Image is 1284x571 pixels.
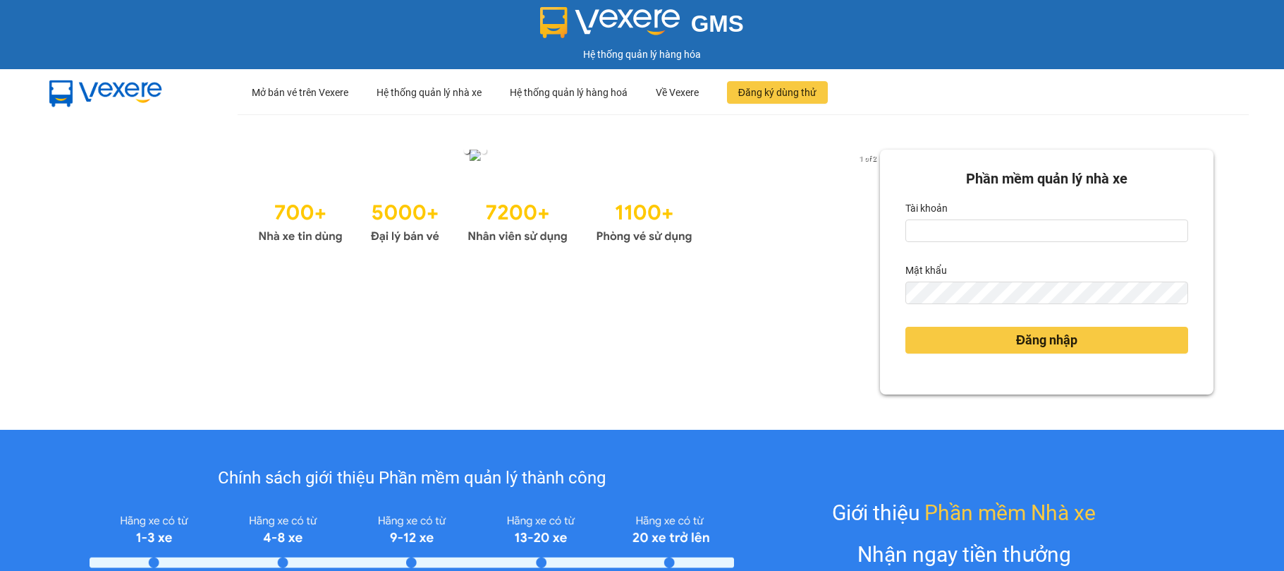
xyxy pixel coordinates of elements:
div: Hệ thống quản lý hàng hoá [510,70,628,115]
div: Mở bán vé trên Vexere [252,70,348,115]
span: Đăng ký dùng thử [738,85,817,100]
div: Phần mềm quản lý nhà xe [905,168,1188,190]
li: slide item 2 [481,148,487,154]
span: Phần mềm Nhà xe [924,496,1096,529]
div: Giới thiệu [832,496,1096,529]
label: Mật khẩu [905,259,947,282]
div: Hệ thống quản lý hàng hóa [4,47,1280,62]
button: next slide / item [860,150,880,165]
div: Nhận ngay tiền thưởng [857,538,1071,571]
span: GMS [691,11,744,37]
div: Chính sách giới thiệu Phần mềm quản lý thành công [90,465,734,492]
img: Statistics.png [258,193,692,247]
button: previous slide / item [71,150,90,165]
button: Đăng nhập [905,327,1188,354]
img: logo 2 [540,7,680,38]
input: Tài khoản [905,220,1188,242]
span: Đăng nhập [1016,330,1077,350]
label: Tài khoản [905,197,948,220]
p: 1 of 2 [855,150,880,168]
input: Mật khẩu [905,282,1188,304]
div: Về Vexere [656,70,699,115]
div: Hệ thống quản lý nhà xe [377,70,482,115]
img: mbUUG5Q.png [35,69,176,116]
a: GMS [540,21,744,32]
li: slide item 1 [464,148,470,154]
button: Đăng ký dùng thử [727,81,828,104]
